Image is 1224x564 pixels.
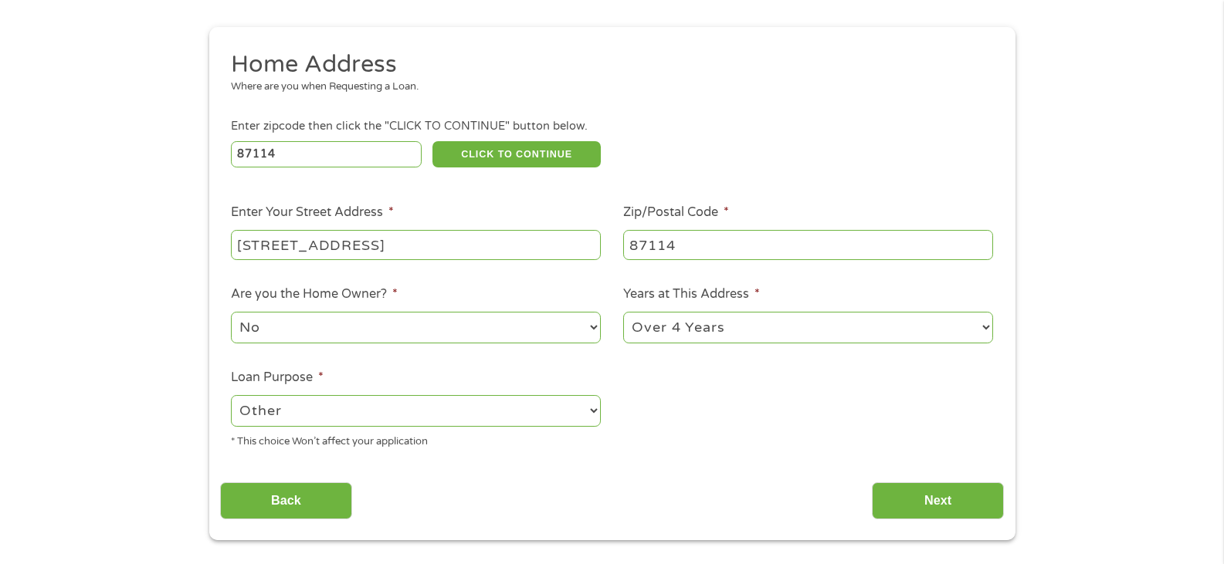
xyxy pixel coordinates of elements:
input: Enter Zipcode (e.g 01510) [231,141,422,167]
input: Back [220,482,352,520]
div: * This choice Won’t affect your application [231,429,601,450]
button: CLICK TO CONTINUE [432,141,601,167]
label: Enter Your Street Address [231,204,394,221]
h2: Home Address [231,49,982,80]
label: Are you the Home Owner? [231,286,398,302]
label: Years at This Address [623,286,760,302]
label: Loan Purpose [231,370,324,386]
div: Enter zipcode then click the "CLICK TO CONTINUE" button below. [231,118,992,135]
div: Where are you when Requesting a Loan. [231,79,982,95]
input: 1 Main Street [231,230,601,259]
input: Next [872,482,1004,520]
label: Zip/Postal Code [623,204,729,221]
